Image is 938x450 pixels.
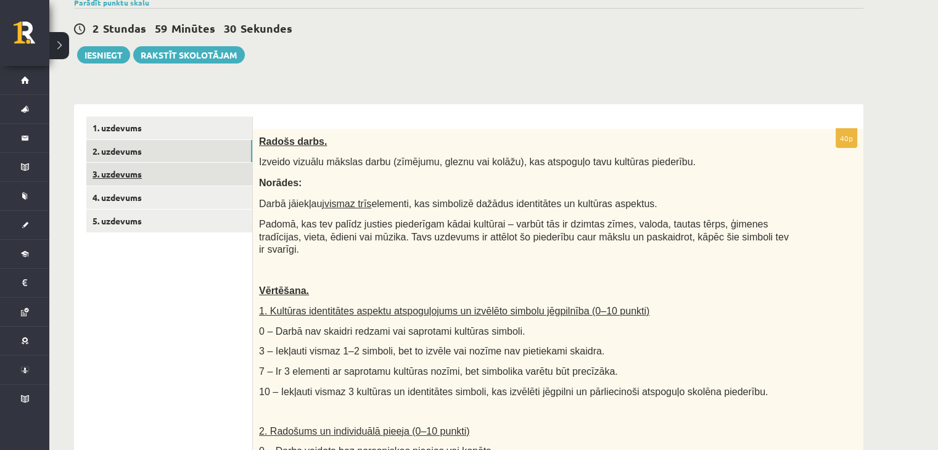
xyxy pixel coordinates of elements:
span: 1. Kultūras identitātes aspektu atspoguļojums un izvēlēto simbolu jēgpilnība (0–10 punkti) [259,306,649,316]
span: Sekundes [241,21,292,35]
a: 5. uzdevums [86,210,252,232]
span: Norādes: [259,178,302,188]
p: 40p [836,128,857,148]
a: 1. uzdevums [86,117,252,139]
a: 4. uzdevums [86,186,252,209]
span: Padomā, kas tev palīdz justies piederīgam kādai kultūrai – varbūt tās ir dzimtas zīmes, valoda, t... [259,219,789,255]
u: vismaz trīs [324,198,371,209]
button: Iesniegt [77,46,130,63]
span: 30 [224,21,236,35]
span: Vērtēšana. [259,285,309,296]
span: 7 – Ir 3 elementi ar saprotamu kultūras nozīmi, bet simbolika varētu būt precīzāka. [259,366,618,377]
span: 0 – Darbā nav skaidri redzami vai saprotami kultūras simboli. [259,326,525,337]
span: Minūtes [171,21,215,35]
span: Izveido vizuālu mākslas darbu (zīmējumu, gleznu vai kolāžu), kas atspoguļo tavu kultūras piederību. [259,157,696,167]
a: Rakstīt skolotājam [133,46,245,63]
span: Stundas [103,21,146,35]
span: 10 – Iekļauti vismaz 3 kultūras un identitātes simboli, kas izvēlēti jēgpilni un pārliecinoši ats... [259,387,768,397]
span: 2 [93,21,99,35]
span: 2. Radošums un individuālā pieeja (0–10 punkti) [259,426,470,436]
a: 2. uzdevums [86,140,252,163]
a: Rīgas 1. Tālmācības vidusskola [14,22,49,52]
span: Darbā jāiekļauj elementi, kas simbolizē dažādus identitātes un kultūras aspektus. [259,198,657,209]
span: Radošs darbs. [259,136,327,147]
span: 59 [155,21,167,35]
body: Визуальный текстовый редактор, wiswyg-editor-user-answer-47433872518680 [12,12,585,25]
a: 3. uzdevums [86,163,252,186]
span: 3 – Iekļauti vismaz 1–2 simboli, bet to izvēle vai nozīme nav pietiekami skaidra. [259,346,604,356]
